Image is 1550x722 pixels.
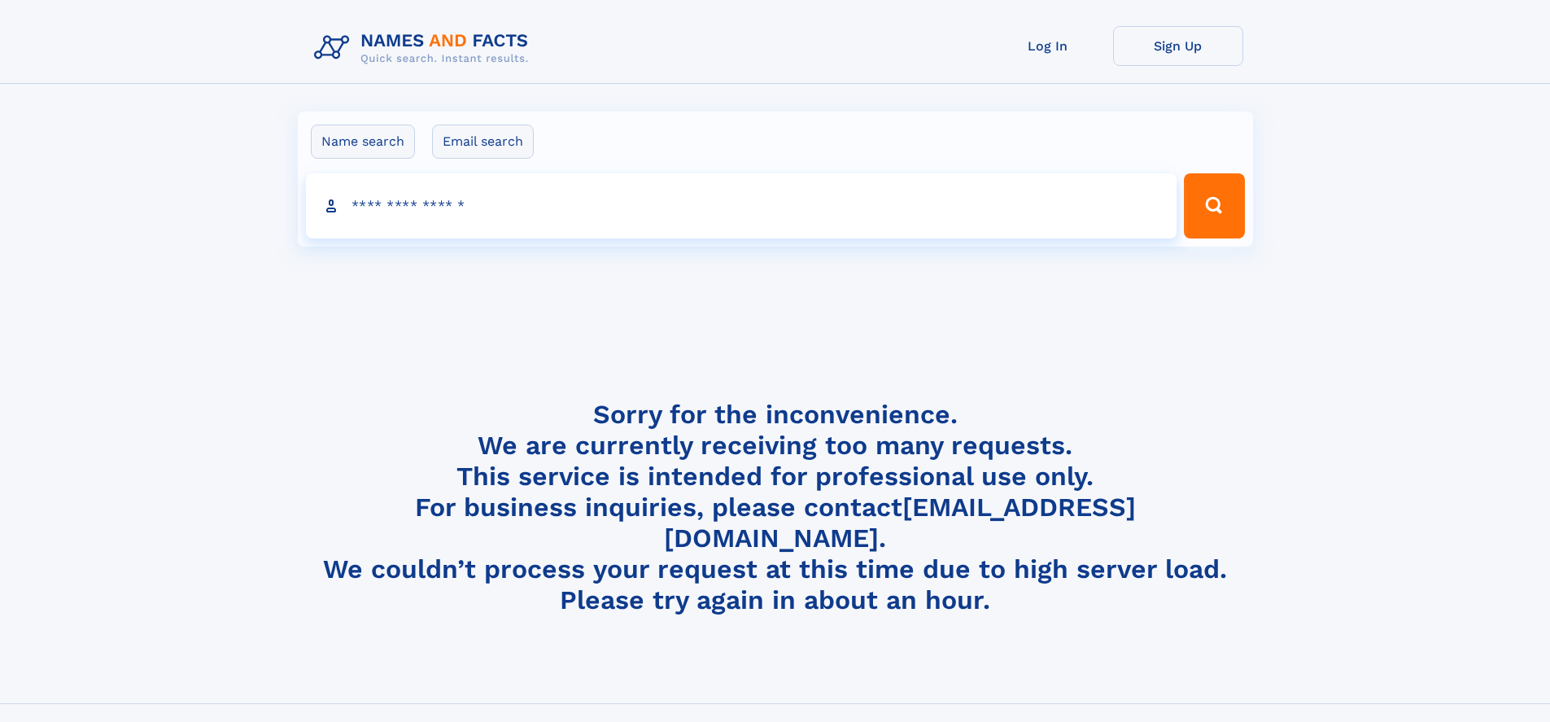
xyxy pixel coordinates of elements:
[1184,173,1244,238] button: Search Button
[983,26,1113,66] a: Log In
[306,173,1177,238] input: search input
[1113,26,1243,66] a: Sign Up
[308,26,542,70] img: Logo Names and Facts
[308,399,1243,616] h4: Sorry for the inconvenience. We are currently receiving too many requests. This service is intend...
[432,125,534,159] label: Email search
[664,492,1136,554] a: [EMAIL_ADDRESS][DOMAIN_NAME]
[311,125,415,159] label: Name search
